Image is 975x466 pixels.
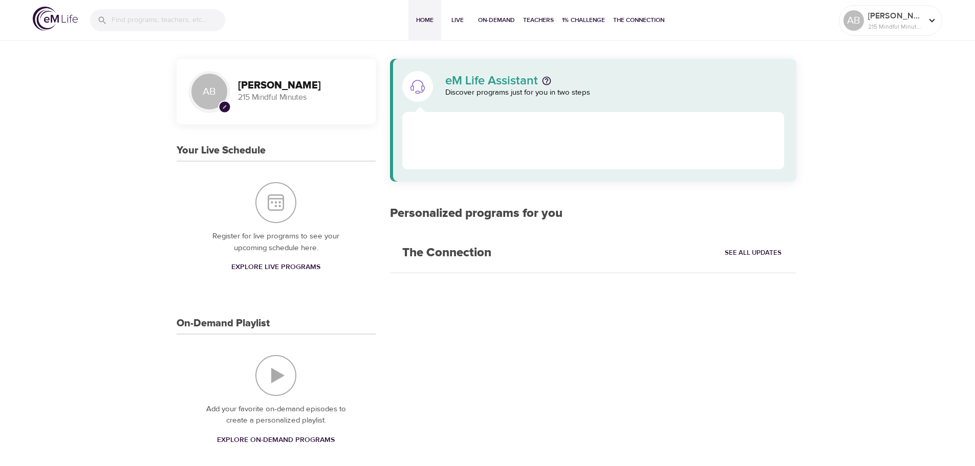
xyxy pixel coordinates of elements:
span: Home [413,15,437,26]
img: logo [33,7,78,31]
h2: Personalized programs for you [390,206,797,221]
p: Register for live programs to see your upcoming schedule here. [197,231,355,254]
p: Discover programs just for you in two steps [445,87,785,99]
a: Explore On-Demand Programs [213,431,339,450]
p: [PERSON_NAME] [868,10,922,22]
div: AB [843,10,864,31]
span: Explore Live Programs [231,261,320,274]
div: AB [189,71,230,112]
p: Add your favorite on-demand episodes to create a personalized playlist. [197,404,355,427]
a: See All Updates [722,245,784,261]
h3: On-Demand Playlist [177,318,270,329]
h3: Your Live Schedule [177,145,266,157]
p: 215 Mindful Minutes [238,92,363,103]
span: The Connection [613,15,664,26]
p: 215 Mindful Minutes [868,22,922,31]
h2: The Connection [390,233,504,273]
span: Explore On-Demand Programs [217,434,335,447]
p: eM Life Assistant [445,75,538,87]
span: 1% Challenge [562,15,605,26]
span: Teachers [523,15,554,26]
img: eM Life Assistant [409,78,426,95]
span: Live [445,15,470,26]
span: On-Demand [478,15,515,26]
h3: [PERSON_NAME] [238,80,363,92]
input: Find programs, teachers, etc... [112,9,225,31]
a: Explore Live Programs [227,258,324,277]
img: On-Demand Playlist [255,355,296,396]
span: See All Updates [725,247,782,259]
img: Your Live Schedule [255,182,296,223]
